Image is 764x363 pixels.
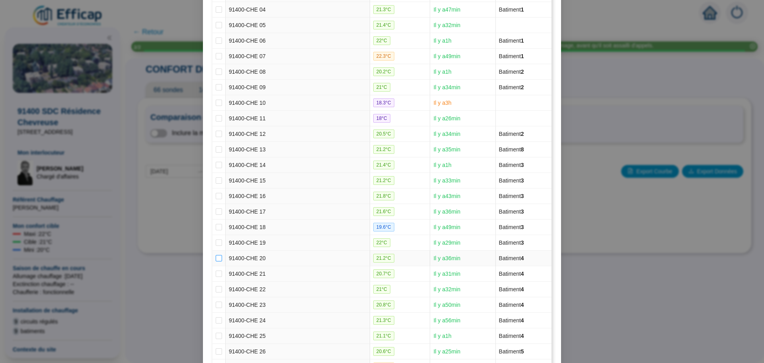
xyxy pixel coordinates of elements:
td: 91400-CHE 22 [226,282,370,297]
span: 2 [521,84,524,90]
span: Il y a 34 min [433,131,460,137]
span: Il y a 47 min [433,6,460,13]
span: Batiment [499,131,524,137]
span: Il y a 43 min [433,193,460,199]
span: Batiment [499,239,524,246]
span: 21.2 °C [373,145,394,154]
span: Batiment [499,193,524,199]
span: 18.3 °C [373,98,394,107]
td: 91400-CHE 11 [226,111,370,126]
span: Il y a 26 min [433,115,460,122]
td: 91400-CHE 24 [226,313,370,328]
span: 2 [521,131,524,137]
td: 91400-CHE 10 [226,95,370,111]
span: Il y a 32 min [433,22,460,28]
td: 91400-CHE 07 [226,49,370,64]
span: Il y a 36 min [433,208,460,215]
span: Il y a 56 min [433,317,460,324]
td: 91400-CHE 17 [226,204,370,220]
span: 3 [521,193,524,199]
span: Batiment [499,224,524,230]
span: 21.2 °C [373,176,394,185]
span: Batiment [499,84,524,90]
span: 4 [521,333,524,339]
span: 4 [521,317,524,324]
span: Batiment [499,146,524,153]
span: 3 [521,177,524,184]
span: 22 °C [373,238,390,247]
span: Il y a 29 min [433,239,460,246]
span: 22.3 °C [373,52,394,61]
span: Batiment [499,53,524,59]
span: Batiment [499,317,524,324]
span: 21.6 °C [373,207,394,216]
span: Batiment [499,302,524,308]
td: 91400-CHE 09 [226,80,370,95]
span: Il y a 49 min [433,224,460,230]
span: Batiment [499,162,524,168]
span: Il y a 1 h [433,69,451,75]
span: Batiment [499,37,524,44]
span: 20.6 °C [373,347,394,356]
span: Il y a 31 min [433,271,460,277]
span: 20.5 °C [373,130,394,138]
span: Il y a 35 min [433,146,460,153]
span: 19.6 °C [373,223,394,232]
span: Batiment [499,69,524,75]
td: 91400-CHE 15 [226,173,370,188]
td: 91400-CHE 23 [226,297,370,313]
span: 18 °C [373,114,390,123]
span: 1 [521,37,524,44]
span: 3 [521,239,524,246]
span: 21 °C [373,285,390,294]
span: Il y a 33 min [433,177,460,184]
span: Batiment [499,6,524,13]
td: 91400-CHE 18 [226,220,370,235]
span: Il y a 49 min [433,53,460,59]
span: 3 [521,208,524,215]
span: Il y a 25 min [433,348,460,355]
span: 1 [521,53,524,59]
span: 21.4 °C [373,161,394,169]
span: Il y a 32 min [433,286,460,292]
span: Batiment [499,348,524,355]
span: Batiment [499,177,524,184]
span: 3 [521,162,524,168]
span: Batiment [499,271,524,277]
span: 21.1 °C [373,332,394,340]
span: Batiment [499,333,524,339]
td: 91400-CHE 12 [226,126,370,142]
span: 2 [521,69,524,75]
span: 21.8 °C [373,192,394,200]
span: 8 [521,146,524,153]
span: 21.3 °C [373,316,394,325]
td: 91400-CHE 14 [226,157,370,173]
td: 91400-CHE 04 [226,2,370,18]
span: 1 [521,6,524,13]
span: Il y a 3 h [433,100,451,106]
td: 91400-CHE 13 [226,142,370,157]
td: 91400-CHE 25 [226,328,370,344]
td: 91400-CHE 26 [226,344,370,359]
span: Batiment [499,255,524,261]
td: 91400-CHE 20 [226,251,370,266]
span: Il y a 34 min [433,84,460,90]
span: Il y a 36 min [433,255,460,261]
span: 21.3 °C [373,5,394,14]
span: 5 [521,348,524,355]
span: Il y a 50 min [433,302,460,308]
td: 91400-CHE 05 [226,18,370,33]
span: 21.4 °C [373,21,394,29]
span: 22 °C [373,36,390,45]
td: 91400-CHE 19 [226,235,370,251]
span: 20.8 °C [373,300,394,309]
td: 91400-CHE 21 [226,266,370,282]
span: 4 [521,255,524,261]
span: Il y a 1 h [433,37,451,44]
td: 91400-CHE 06 [226,33,370,49]
span: 4 [521,271,524,277]
span: 21.2 °C [373,254,394,263]
span: 21 °C [373,83,390,92]
span: Il y a 1 h [433,333,451,339]
span: Batiment [499,286,524,292]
